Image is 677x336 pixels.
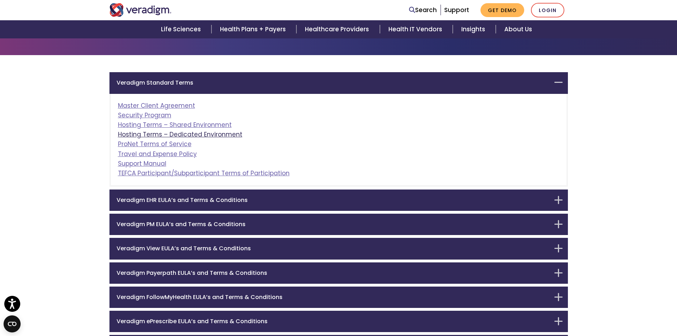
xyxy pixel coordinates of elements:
h6: Veradigm ePrescribe EULA’s and Terms & Conditions [117,318,550,325]
a: ProNet Terms of Service [118,140,192,148]
a: Health IT Vendors [380,20,453,38]
h6: Veradigm View EULA’s and Terms & Conditions [117,245,550,252]
h6: Veradigm PM EULA’s and Terms & Conditions [117,221,550,228]
h6: Veradigm Payerpath EULA’s and Terms & Conditions [117,270,550,276]
a: About Us [496,20,541,38]
h6: Veradigm FollowMyHealth EULA’s and Terms & Conditions [117,294,550,300]
h6: Veradigm EHR EULA’s and Terms & Conditions [117,197,550,203]
a: Hosting Terms – Shared Environment [118,121,232,129]
a: Healthcare Providers [296,20,380,38]
button: Open CMP widget [4,315,21,332]
a: Hosting Terms – Dedicated Environment [118,130,242,139]
a: Master Client Agreement [118,101,195,110]
a: Life Sciences [152,20,211,38]
a: Insights [453,20,496,38]
a: Health Plans + Payers [211,20,296,38]
a: Get Demo [480,3,524,17]
img: Veradigm logo [109,3,172,17]
a: Login [531,3,564,17]
a: Travel and Expense Policy [118,150,197,158]
a: Search [409,5,437,15]
h6: Veradigm Standard Terms [117,79,550,86]
a: Security Program [118,111,171,119]
a: Support [444,6,469,14]
a: Support Manual [118,159,166,168]
a: TEFCA Participant/Subparticipant Terms of Participation [118,169,290,177]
